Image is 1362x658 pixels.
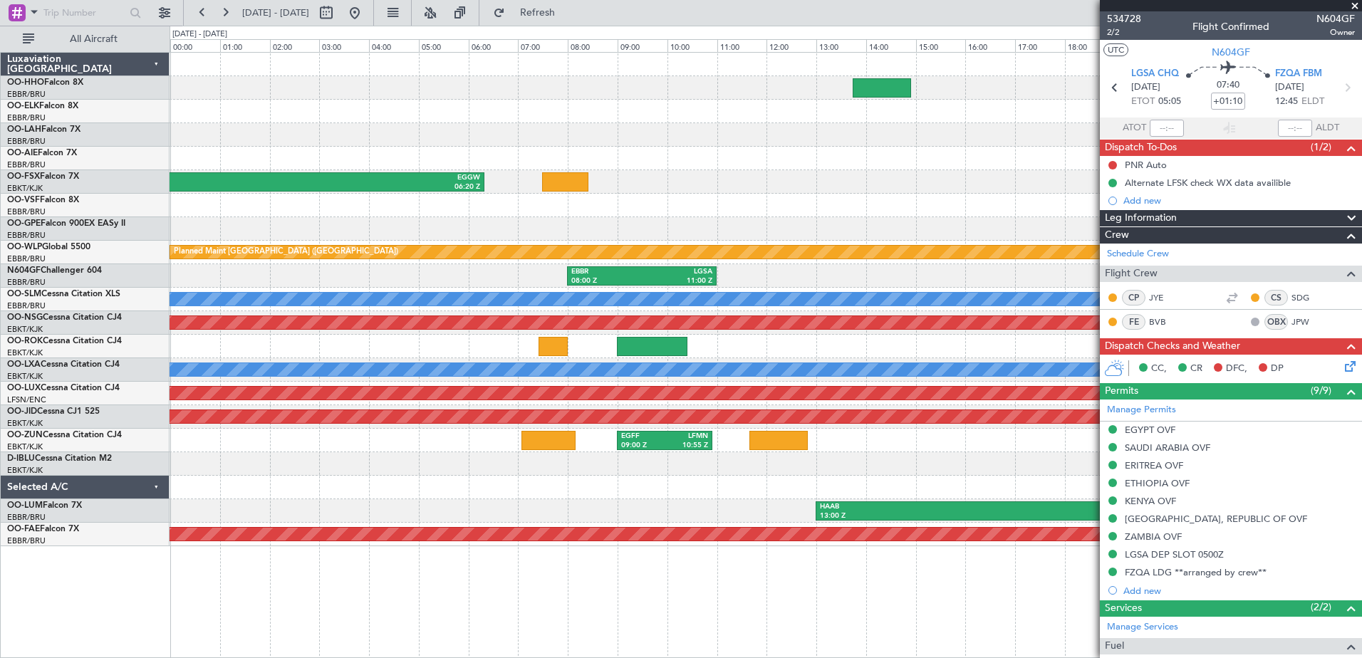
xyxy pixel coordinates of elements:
[1301,95,1324,109] span: ELDT
[7,348,43,358] a: EBKT/KJK
[1125,531,1182,543] div: ZAMBIA OVF
[518,39,568,52] div: 07:00
[1105,266,1158,282] span: Flight Crew
[7,243,42,251] span: OO-WLP
[7,454,112,463] a: D-IBLUCessna Citation M2
[7,243,90,251] a: OO-WLPGlobal 5500
[7,337,122,345] a: OO-ROKCessna Citation CJ4
[7,277,46,288] a: EBBR/BRU
[866,39,916,52] div: 14:00
[296,173,481,183] div: EGGW
[1107,247,1169,261] a: Schedule Crew
[7,301,46,311] a: EBBR/BRU
[7,102,39,110] span: OO-ELK
[642,267,712,277] div: LGSA
[1149,315,1181,328] a: BVB
[7,219,125,228] a: OO-GPEFalcon 900EX EASy II
[1125,513,1307,525] div: [GEOGRAPHIC_DATA], REPUBLIC OF OVF
[1105,383,1138,399] span: Permits
[621,432,665,442] div: EGFF
[1105,140,1177,156] span: Dispatch To-Dos
[419,39,469,52] div: 05:00
[1264,314,1288,330] div: OBX
[7,207,46,217] a: EBBR/BRU
[7,360,120,369] a: OO-LXACessna Citation CJ4
[7,431,122,439] a: OO-ZUNCessna Citation CJ4
[667,39,717,52] div: 10:00
[7,230,46,241] a: EBBR/BRU
[7,149,38,157] span: OO-AIE
[1291,315,1324,328] a: JPW
[7,102,78,110] a: OO-ELKFalcon 8X
[37,34,150,44] span: All Aircraft
[7,501,43,510] span: OO-LUM
[1107,620,1178,634] a: Manage Services
[1264,290,1288,305] div: CS
[7,266,102,275] a: N604GFChallenger 604
[7,384,120,392] a: OO-LUXCessna Citation CJ4
[7,254,46,264] a: EBBR/BRU
[1123,585,1355,597] div: Add new
[7,512,46,523] a: EBBR/BRU
[820,502,1007,512] div: HAAB
[1125,495,1176,507] div: KENYA OVF
[7,313,122,322] a: OO-NSGCessna Citation CJ4
[665,441,708,451] div: 10:55 Z
[7,313,43,322] span: OO-NSG
[1105,338,1240,355] span: Dispatch Checks and Weather
[1007,511,1193,521] div: 20:40 Z
[7,418,43,429] a: EBKT/KJK
[1131,95,1155,109] span: ETOT
[7,384,41,392] span: OO-LUX
[1316,121,1339,135] span: ALDT
[7,183,43,194] a: EBKT/KJK
[7,290,120,298] a: OO-SLMCessna Citation XLS
[1125,548,1224,560] div: LGSA DEP SLOT 0500Z
[7,125,80,134] a: OO-LAHFalcon 7X
[1103,43,1128,56] button: UTC
[571,267,642,277] div: EBBR
[7,431,43,439] span: OO-ZUN
[1125,477,1190,489] div: ETHIOPIA OVF
[1105,210,1177,226] span: Leg Information
[1125,442,1210,454] div: SAUDI ARABIA OVF
[1291,291,1324,304] a: SDG
[568,39,618,52] div: 08:00
[1226,362,1247,376] span: DFC,
[1125,177,1291,189] div: Alternate LFSK check WX data availible
[296,182,481,192] div: 06:20 Z
[7,360,41,369] span: OO-LXA
[7,525,79,533] a: OO-FAEFalcon 7X
[1151,362,1167,376] span: CC,
[1271,362,1284,376] span: DP
[7,465,43,476] a: EBKT/KJK
[1149,291,1181,304] a: JYE
[1015,39,1065,52] div: 17:00
[7,78,83,87] a: OO-HHOFalcon 8X
[174,241,398,263] div: Planned Maint [GEOGRAPHIC_DATA] ([GEOGRAPHIC_DATA])
[916,39,966,52] div: 15:00
[1123,121,1146,135] span: ATOT
[7,454,35,463] span: D-IBLU
[7,78,44,87] span: OO-HHO
[7,196,40,204] span: OO-VSF
[766,39,816,52] div: 12:00
[7,125,41,134] span: OO-LAH
[618,39,667,52] div: 09:00
[7,324,43,335] a: EBKT/KJK
[7,160,46,170] a: EBBR/BRU
[220,39,270,52] div: 01:00
[621,441,665,451] div: 09:00 Z
[7,219,41,228] span: OO-GPE
[1316,11,1355,26] span: N604GF
[7,149,77,157] a: OO-AIEFalcon 7X
[7,501,82,510] a: OO-LUMFalcon 7X
[1105,638,1124,654] span: Fuel
[1105,227,1129,244] span: Crew
[1217,78,1239,93] span: 07:40
[642,276,712,286] div: 11:00 Z
[170,39,220,52] div: 00:00
[1123,194,1355,207] div: Add new
[112,173,296,183] div: FCOD
[1122,290,1145,305] div: CP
